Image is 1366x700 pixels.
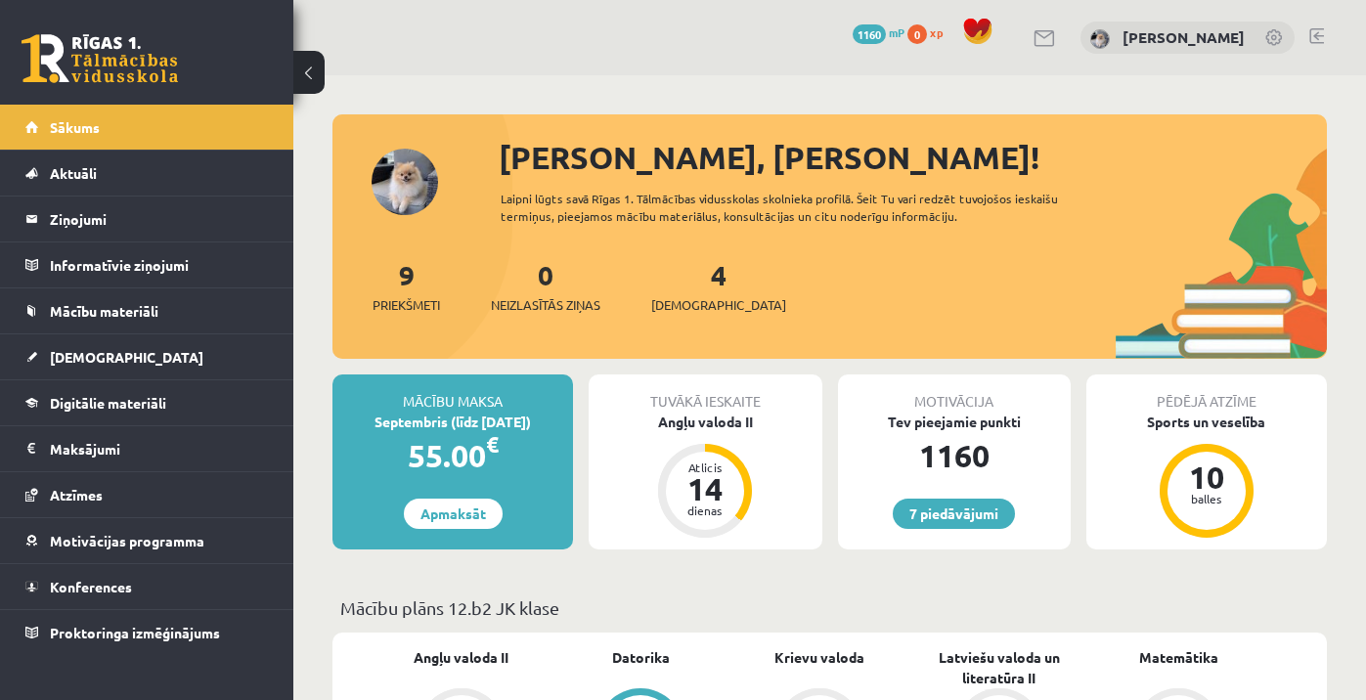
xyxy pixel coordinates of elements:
a: Atzīmes [25,472,269,517]
a: [PERSON_NAME] [1123,27,1245,47]
div: Mācību maksa [332,374,573,412]
a: 0 xp [907,24,952,40]
span: Digitālie materiāli [50,394,166,412]
span: Proktoringa izmēģinājums [50,624,220,641]
span: [DEMOGRAPHIC_DATA] [50,348,203,366]
a: Maksājumi [25,426,269,471]
a: Ziņojumi [25,197,269,241]
div: Laipni lūgts savā Rīgas 1. Tālmācības vidusskolas skolnieka profilā. Šeit Tu vari redzēt tuvojošo... [501,190,1097,225]
span: xp [930,24,943,40]
a: [DEMOGRAPHIC_DATA] [25,334,269,379]
span: Neizlasītās ziņas [491,295,600,315]
span: Motivācijas programma [50,532,204,549]
a: Konferences [25,564,269,609]
span: 1160 [853,24,886,44]
a: Apmaksāt [404,499,503,529]
span: [DEMOGRAPHIC_DATA] [651,295,786,315]
a: Aktuāli [25,151,269,196]
a: Motivācijas programma [25,518,269,563]
p: Mācību plāns 12.b2 JK klase [340,594,1319,621]
a: Angļu valoda II [414,647,508,668]
legend: Maksājumi [50,426,269,471]
div: [PERSON_NAME], [PERSON_NAME]! [499,134,1327,181]
a: Matemātika [1139,647,1218,668]
div: Atlicis [676,461,734,473]
div: Motivācija [838,374,1071,412]
a: 1160 mP [853,24,904,40]
div: Septembris (līdz [DATE]) [332,412,573,432]
a: Sākums [25,105,269,150]
a: Datorika [612,647,670,668]
a: Sports un veselība 10 balles [1086,412,1327,541]
div: dienas [676,504,734,516]
div: Sports un veselība [1086,412,1327,432]
div: 1160 [838,432,1071,479]
a: Mācību materiāli [25,288,269,333]
span: mP [889,24,904,40]
a: 4[DEMOGRAPHIC_DATA] [651,257,786,315]
a: 7 piedāvājumi [893,499,1015,529]
legend: Informatīvie ziņojumi [50,242,269,287]
a: Latviešu valoda un literatūra II [909,647,1088,688]
div: Tev pieejamie punkti [838,412,1071,432]
legend: Ziņojumi [50,197,269,241]
div: 14 [676,473,734,504]
div: 55.00 [332,432,573,479]
a: Digitālie materiāli [25,380,269,425]
span: € [486,430,499,459]
a: Informatīvie ziņojumi [25,242,269,287]
span: Konferences [50,578,132,595]
img: Emīlija Kajaka [1090,29,1110,49]
span: Sākums [50,118,100,136]
div: Tuvākā ieskaite [589,374,821,412]
span: Priekšmeti [373,295,440,315]
a: Rīgas 1. Tālmācības vidusskola [22,34,178,83]
div: 10 [1177,461,1236,493]
div: Pēdējā atzīme [1086,374,1327,412]
a: Angļu valoda II Atlicis 14 dienas [589,412,821,541]
span: Atzīmes [50,486,103,503]
span: Mācību materiāli [50,302,158,320]
a: 9Priekšmeti [373,257,440,315]
span: 0 [907,24,927,44]
a: Proktoringa izmēģinājums [25,610,269,655]
div: Angļu valoda II [589,412,821,432]
span: Aktuāli [50,164,97,182]
a: Krievu valoda [774,647,864,668]
a: 0Neizlasītās ziņas [491,257,600,315]
div: balles [1177,493,1236,504]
